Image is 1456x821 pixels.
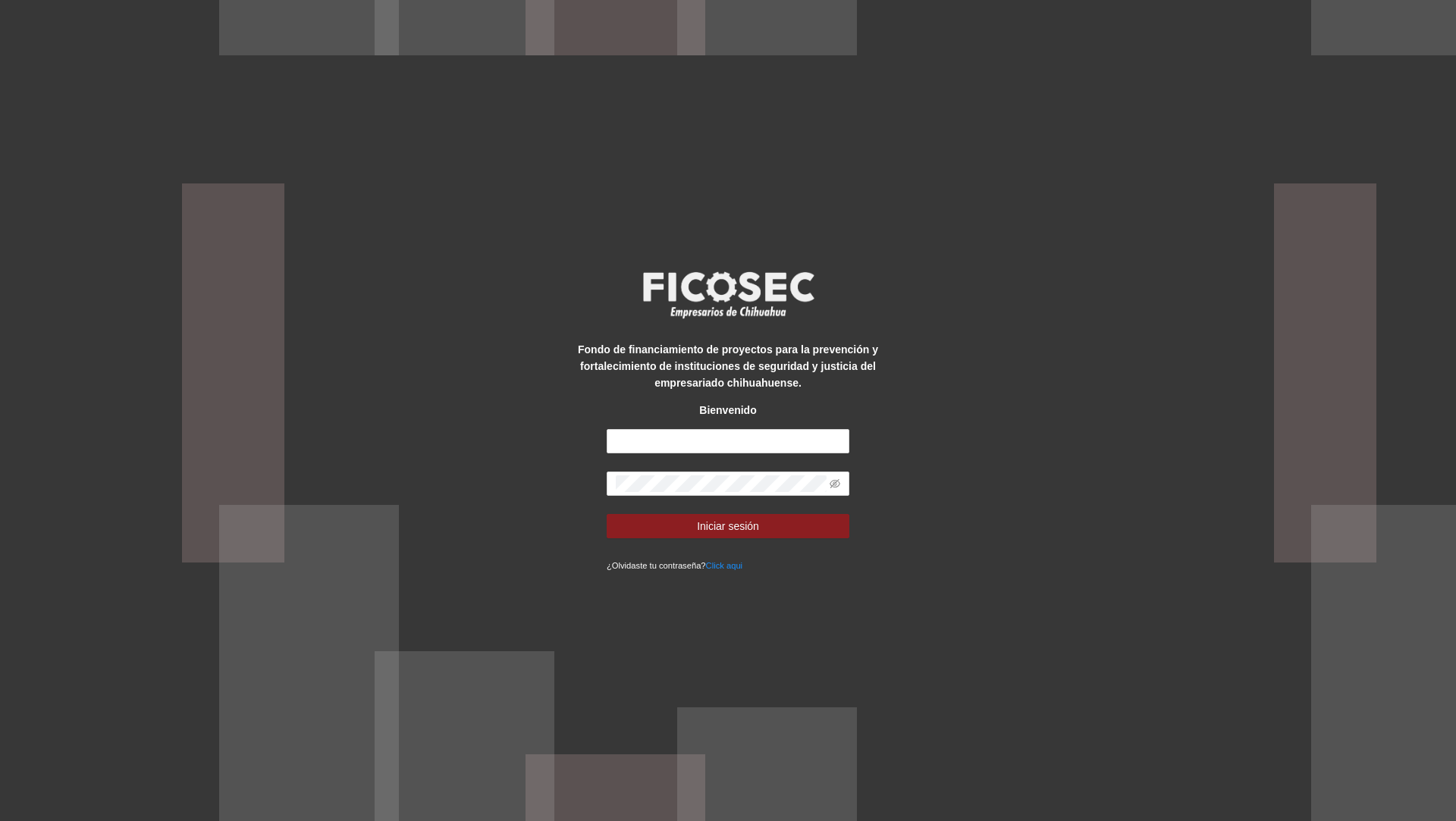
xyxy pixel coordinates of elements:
strong: Bienvenido [699,404,756,416]
span: eye-invisible [830,478,840,489]
span: Iniciar sesión [697,518,759,534]
img: logo [633,267,823,323]
button: Iniciar sesión [607,514,849,538]
strong: Fondo de financiamiento de proyectos para la prevención y fortalecimiento de instituciones de seg... [578,343,878,389]
small: ¿Olvidaste tu contraseña? [607,561,742,570]
a: Click aqui [706,561,743,570]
